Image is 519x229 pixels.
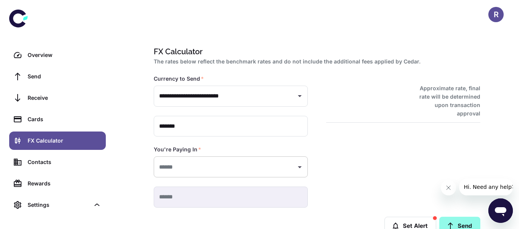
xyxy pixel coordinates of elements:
div: FX Calculator [28,136,101,145]
div: Contacts [28,158,101,166]
a: Send [9,67,106,86]
div: Receive [28,94,101,102]
div: Send [28,72,101,81]
a: Overview [9,46,106,64]
div: Cards [28,115,101,123]
h1: FX Calculator [154,46,477,57]
a: FX Calculator [9,132,106,150]
iframe: Message from company [459,179,513,195]
button: Open [294,91,305,101]
div: Settings [28,201,90,209]
a: Contacts [9,153,106,171]
button: R [488,7,504,22]
a: Cards [9,110,106,128]
iframe: Button to launch messaging window [488,198,513,223]
a: Rewards [9,174,106,193]
div: Overview [28,51,101,59]
a: Receive [9,89,106,107]
h6: Approximate rate, final rate will be determined upon transaction approval [411,84,480,118]
div: Settings [9,196,106,214]
label: Currency to Send [154,75,204,83]
iframe: Close message [441,180,456,195]
span: Hi. Need any help? [5,5,55,11]
button: Open [294,162,305,172]
label: You're Paying In [154,146,201,153]
div: Rewards [28,179,101,188]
